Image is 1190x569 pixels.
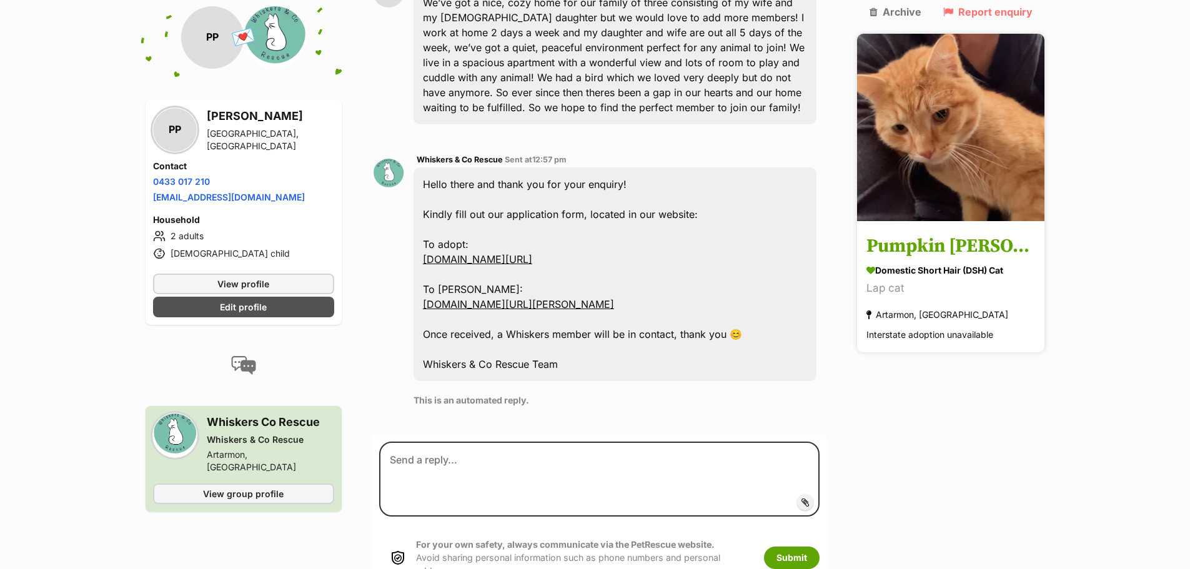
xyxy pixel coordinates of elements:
[153,108,197,152] div: PP
[866,280,1035,297] div: Lap cat
[153,483,334,504] a: View group profile
[764,547,820,569] button: Submit
[207,448,334,473] div: Artarmon, [GEOGRAPHIC_DATA]
[153,246,334,261] li: [DEMOGRAPHIC_DATA] child
[229,24,257,51] span: 💌
[244,6,306,69] img: Whiskers & Co Rescue profile pic
[870,6,921,17] a: Archive
[857,34,1044,221] img: Pumpkin Sam
[153,274,334,294] a: View profile
[866,307,1008,324] div: Artarmon, [GEOGRAPHIC_DATA]
[373,159,404,190] img: Whiskers & Co Rescue profile pic
[423,253,532,265] a: [DOMAIN_NAME][URL]
[417,155,503,164] span: Whiskers & Co Rescue
[207,413,334,431] h3: Whiskers Co Rescue
[414,393,817,407] p: This is an automated reply.
[866,264,1035,277] div: Domestic Short Hair (DSH) Cat
[153,214,334,226] h4: Household
[414,167,817,381] div: Hello there and thank you for your enquiry! Kindly fill out our application form, located in our ...
[857,224,1044,353] a: Pumpkin [PERSON_NAME] Domestic Short Hair (DSH) Cat Lap cat Artarmon, [GEOGRAPHIC_DATA] Interstat...
[423,298,614,310] a: [DOMAIN_NAME][URL][PERSON_NAME]
[207,127,334,152] div: [GEOGRAPHIC_DATA], [GEOGRAPHIC_DATA]
[505,155,567,164] span: Sent at
[153,297,334,317] a: Edit profile
[153,229,334,244] li: 2 adults
[153,160,334,172] h4: Contact
[153,413,197,457] img: Whiskers & Co Rescue profile pic
[866,233,1035,261] h3: Pumpkin [PERSON_NAME]
[943,6,1033,17] a: Report enquiry
[866,330,993,340] span: Interstate adoption unavailable
[153,176,210,187] a: 0433 017 210
[153,192,305,202] a: [EMAIL_ADDRESS][DOMAIN_NAME]
[220,300,267,314] span: Edit profile
[416,539,715,550] strong: For your own safety, always communicate via the PetRescue website.
[207,433,334,446] div: Whiskers & Co Rescue
[207,107,334,125] h3: [PERSON_NAME]
[532,155,567,164] span: 12:57 pm
[203,487,284,500] span: View group profile
[181,6,244,69] div: PP
[217,277,269,290] span: View profile
[231,356,256,375] img: conversation-icon-4a6f8262b818ee0b60e3300018af0b2d0b884aa5de6e9bcb8d3d4eeb1a70a7c4.svg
